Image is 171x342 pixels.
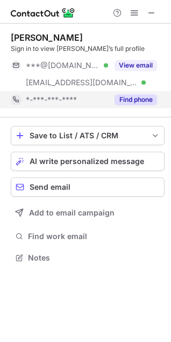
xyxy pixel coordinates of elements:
button: Notes [11,250,165,265]
img: ContactOut v5.3.10 [11,6,75,19]
span: Find work email [28,232,160,241]
button: Reveal Button [115,94,157,105]
button: Reveal Button [115,60,157,71]
span: AI write personalized message [30,157,144,166]
span: Add to email campaign [29,209,115,217]
div: Save to List / ATS / CRM [30,131,146,140]
span: [EMAIL_ADDRESS][DOMAIN_NAME] [26,78,138,87]
button: save-profile-one-click [11,126,165,145]
div: Sign in to view [PERSON_NAME]’s full profile [11,44,165,54]
span: ***@[DOMAIN_NAME] [26,61,100,70]
button: AI write personalized message [11,152,165,171]
span: Notes [28,253,160,263]
div: [PERSON_NAME] [11,32,83,43]
button: Find work email [11,229,165,244]
span: Send email [30,183,70,191]
button: Send email [11,177,165,197]
button: Add to email campaign [11,203,165,222]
